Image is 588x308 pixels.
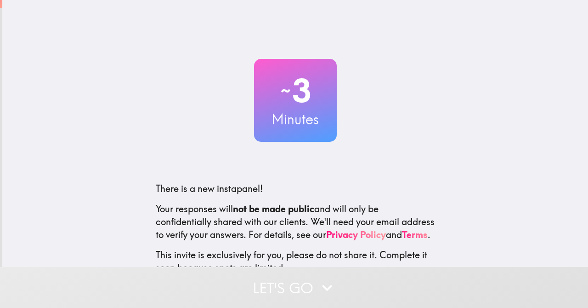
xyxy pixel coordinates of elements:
[156,249,435,274] p: This invite is exclusively for you, please do not share it. Complete it soon because spots are li...
[326,229,386,240] a: Privacy Policy
[233,203,314,215] b: not be made public
[156,203,435,241] p: Your responses will and will only be confidentially shared with our clients. We'll need your emai...
[156,183,263,194] span: There is a new instapanel!
[254,110,337,129] h3: Minutes
[402,229,428,240] a: Terms
[254,72,337,110] h2: 3
[279,77,292,105] span: ~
